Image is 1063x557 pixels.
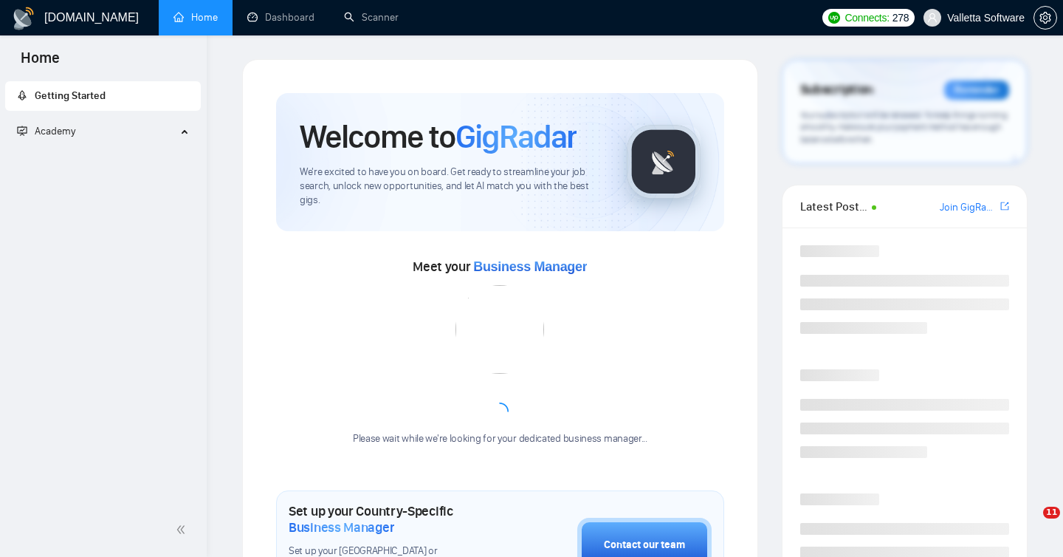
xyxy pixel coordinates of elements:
[12,7,35,30] img: logo
[35,125,75,137] span: Academy
[1034,12,1056,24] span: setting
[1033,6,1057,30] button: setting
[1000,200,1009,212] span: export
[17,125,75,137] span: Academy
[892,10,909,26] span: 278
[35,89,106,102] span: Getting Started
[344,11,399,24] a: searchScanner
[800,109,1008,145] span: Your subscription will be renewed. To keep things running smoothly, make sure your payment method...
[289,519,394,536] span: Business Manager
[173,11,218,24] a: homeHome
[344,432,656,446] div: Please wait while we're looking for your dedicated business manager...
[289,503,503,536] h1: Set up your Country-Specific
[828,12,840,24] img: upwork-logo.png
[940,199,997,216] a: Join GigRadar Slack Community
[800,78,873,103] span: Subscription
[300,165,603,208] span: We're excited to have you on board. Get ready to streamline your job search, unlock new opportuni...
[800,197,867,216] span: Latest Posts from the GigRadar Community
[1013,507,1048,542] iframe: Intercom live chat
[1043,507,1060,519] span: 11
[1000,199,1009,213] a: export
[300,117,577,157] h1: Welcome to
[455,285,544,374] img: error
[17,126,27,136] span: fund-projection-screen
[844,10,889,26] span: Connects:
[473,259,587,274] span: Business Manager
[9,47,72,78] span: Home
[176,522,190,537] span: double-left
[604,537,685,553] div: Contact our team
[413,259,587,275] span: Meet your
[927,13,938,23] span: user
[944,81,1009,100] div: Reminder
[17,90,27,100] span: rocket
[491,403,509,420] span: loading
[455,117,577,157] span: GigRadar
[247,11,314,24] a: dashboardDashboard
[627,125,701,199] img: gigradar-logo.png
[5,81,201,111] li: Getting Started
[1033,12,1057,24] a: setting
